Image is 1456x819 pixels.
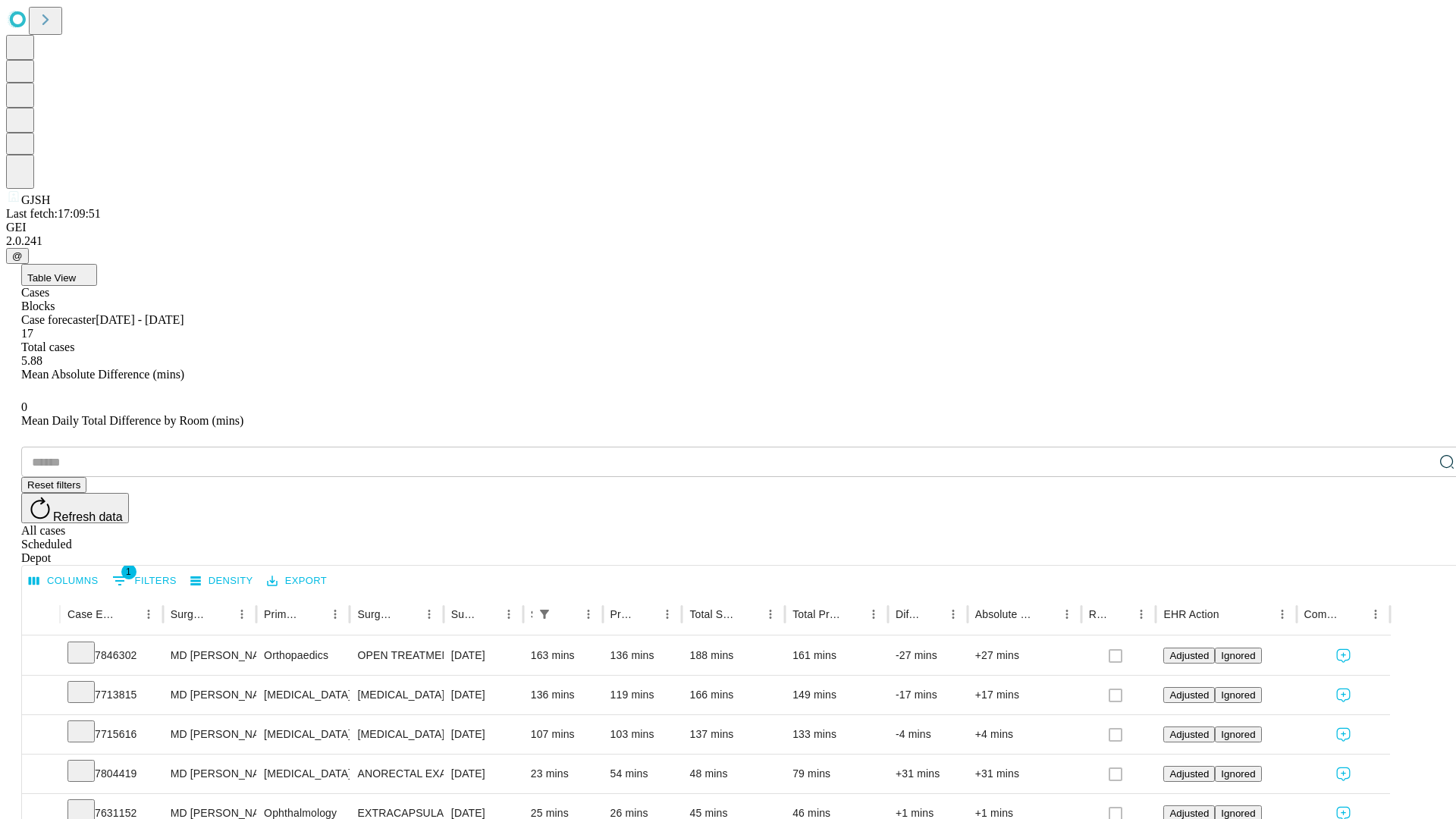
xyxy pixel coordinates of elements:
[451,608,475,620] div: Surgery Date
[1163,766,1215,782] button: Adjusted
[578,604,599,625] button: Menu
[357,755,435,793] div: ANORECTAL EXAM UNDER ANESTHESIA
[689,715,777,754] div: 137 mins
[689,676,777,714] div: 166 mins
[610,755,675,793] div: 54 mins
[325,604,346,625] button: Menu
[21,264,97,286] button: Table View
[792,755,880,793] div: 79 mins
[21,368,184,381] span: Mean Absolute Difference (mins)
[531,755,595,793] div: 23 mins
[30,682,52,709] button: Expand
[264,608,302,620] div: Primary Service
[689,608,737,620] div: Total Scheduled Duration
[21,493,129,523] button: Refresh data
[1169,768,1209,780] span: Adjusted
[171,676,249,714] div: MD [PERSON_NAME] E Md
[531,636,595,675] div: 163 mins
[896,608,920,620] div: Difference
[12,250,23,262] span: @
[1163,648,1215,664] button: Adjusted
[1215,766,1261,782] button: Ignored
[739,604,760,625] button: Sort
[792,636,880,675] div: 161 mins
[171,636,249,675] div: MD [PERSON_NAME] [PERSON_NAME]
[1169,689,1209,701] span: Adjusted
[1089,608,1109,620] div: Resolved in EHR
[357,715,435,754] div: [MEDICAL_DATA]
[1163,687,1215,703] button: Adjusted
[1221,768,1255,780] span: Ignored
[531,715,595,754] div: 107 mins
[975,608,1034,620] div: Absolute Difference
[451,676,516,714] div: [DATE]
[534,604,555,625] button: Show filters
[53,510,123,523] span: Refresh data
[187,570,257,593] button: Density
[231,604,253,625] button: Menu
[138,604,159,625] button: Menu
[303,604,325,625] button: Sort
[1215,648,1261,664] button: Ignored
[1221,604,1242,625] button: Sort
[1163,608,1219,620] div: EHR Action
[171,608,209,620] div: Surgeon Name
[635,604,657,625] button: Sort
[1221,689,1255,701] span: Ignored
[534,604,555,625] div: 1 active filter
[842,604,863,625] button: Sort
[1131,604,1152,625] button: Menu
[531,676,595,714] div: 136 mins
[264,715,342,754] div: [MEDICAL_DATA]
[610,676,675,714] div: 119 mins
[1163,726,1215,742] button: Adjusted
[30,761,52,788] button: Expand
[943,604,964,625] button: Menu
[689,755,777,793] div: 48 mins
[792,608,840,620] div: Total Predicted Duration
[108,569,180,593] button: Show filters
[792,715,880,754] div: 133 mins
[451,715,516,754] div: [DATE]
[67,676,155,714] div: 7713815
[6,248,29,264] button: @
[21,414,243,427] span: Mean Daily Total Difference by Room (mins)
[67,636,155,675] div: 7846302
[30,643,52,670] button: Expand
[1035,604,1056,625] button: Sort
[6,221,1450,234] div: GEI
[357,608,395,620] div: Surgery Name
[975,636,1074,675] div: +27 mins
[25,570,102,593] button: Select columns
[1344,604,1365,625] button: Sort
[896,636,960,675] div: -27 mins
[67,755,155,793] div: 7804419
[1215,726,1261,742] button: Ignored
[21,340,74,353] span: Total cases
[21,193,50,206] span: GJSH
[171,715,249,754] div: MD [PERSON_NAME] E Md
[610,608,635,620] div: Predicted In Room Duration
[760,604,781,625] button: Menu
[451,636,516,675] div: [DATE]
[21,327,33,340] span: 17
[264,755,342,793] div: [MEDICAL_DATA]
[397,604,419,625] button: Sort
[921,604,943,625] button: Sort
[21,313,96,326] span: Case forecaster
[557,604,578,625] button: Sort
[1109,604,1131,625] button: Sort
[67,608,115,620] div: Case Epic Id
[896,715,960,754] div: -4 mins
[264,636,342,675] div: Orthopaedics
[1272,604,1293,625] button: Menu
[21,354,42,367] span: 5.88
[896,676,960,714] div: -17 mins
[477,604,498,625] button: Sort
[863,604,884,625] button: Menu
[1169,729,1209,740] span: Adjusted
[27,479,80,491] span: Reset filters
[531,608,532,620] div: Scheduled In Room Duration
[975,676,1074,714] div: +17 mins
[6,234,1450,248] div: 2.0.241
